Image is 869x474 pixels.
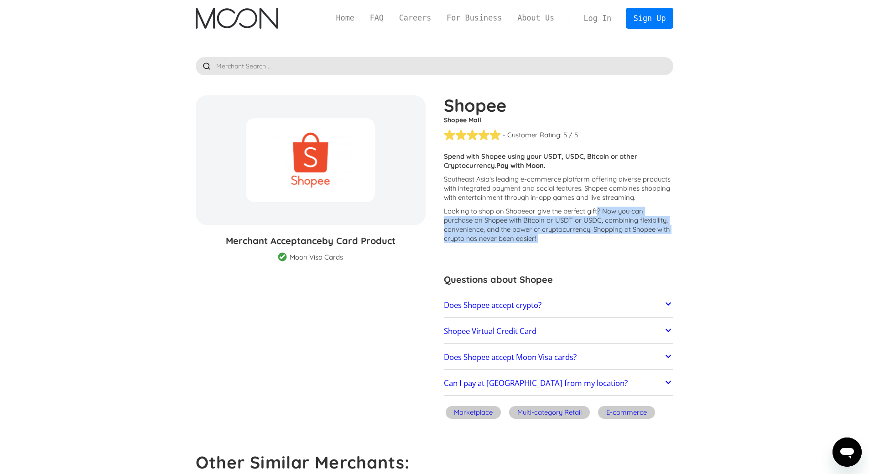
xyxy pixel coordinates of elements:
h2: Shopee Virtual Credit Card [444,327,536,336]
a: Log In [576,8,619,28]
p: Southeast Asia's leading e-commerce platform offering diverse products with integrated payment an... [444,175,674,202]
div: - Customer Rating: [503,130,562,140]
a: Does Shopee accept crypto? [444,296,674,315]
div: Moon Visa Cards [290,253,343,262]
h1: Shopee [444,95,674,115]
a: Shopee Virtual Credit Card [444,322,674,341]
h2: Can I pay at [GEOGRAPHIC_DATA] from my location? [444,379,628,388]
a: Multi-category Retail [507,405,592,422]
div: Multi-category Retail [517,408,582,417]
input: Merchant Search ... [196,57,674,75]
h3: Merchant Acceptance [196,234,426,248]
span: or give the perfect gift [529,207,597,215]
strong: Other Similar Merchants: [196,452,410,473]
p: Looking to shop on Shopee ? Now you can purchase on Shopee with Bitcoin or USDT or USDC, combinin... [444,207,674,243]
div: 5 [563,130,567,140]
a: Can I pay at [GEOGRAPHIC_DATA] from my location? [444,374,674,393]
a: Home [328,12,362,24]
h2: Does Shopee accept crypto? [444,301,541,310]
strong: Pay with Moon. [496,161,546,170]
h2: Does Shopee accept Moon Visa cards? [444,353,577,362]
div: E-commerce [606,408,647,417]
a: Careers [391,12,439,24]
p: Spend with Shopee using your USDT, USDC, Bitcoin or other Cryptocurrency. [444,152,674,170]
a: Sign Up [626,8,673,28]
span: by Card Product [322,235,395,246]
a: For Business [439,12,510,24]
a: E-commerce [596,405,657,422]
a: FAQ [362,12,391,24]
h3: Questions about Shopee [444,273,674,286]
a: Does Shopee accept Moon Visa cards? [444,348,674,367]
div: Marketplace [454,408,493,417]
iframe: Button to launch messaging window [833,438,862,467]
div: / 5 [569,130,578,140]
a: Marketplace [444,405,503,422]
a: About Us [510,12,562,24]
a: home [196,8,278,29]
h5: Shopee Mall [444,115,674,125]
img: Moon Logo [196,8,278,29]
